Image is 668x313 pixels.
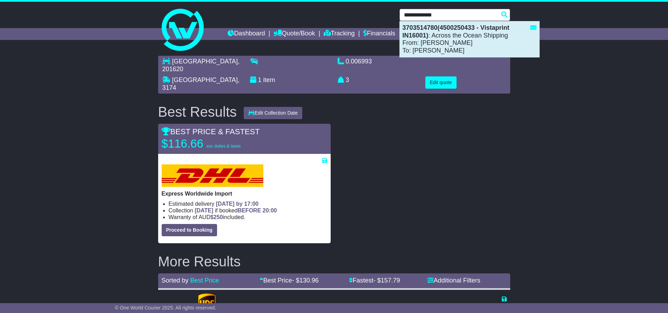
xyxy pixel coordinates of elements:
span: exc duties & taxes [207,144,241,149]
span: - $ [292,277,319,284]
span: © One World Courier 2025. All rights reserved. [115,305,216,311]
span: if booked [195,207,277,213]
span: [DATE] by 17:00 [322,302,365,308]
a: Fastest- $157.79 [349,277,400,284]
a: Dashboard [228,28,265,40]
a: Best Price [190,277,219,284]
a: Financials [363,28,395,40]
span: [DATE] by 17:00 [216,201,259,207]
span: , 201620 [162,58,239,73]
p: Express Worldwide Import [162,190,327,197]
li: Warranty of AUD included. [169,214,327,220]
a: Best Price- $130.96 [259,277,319,284]
span: Sorted by [162,277,189,284]
span: $ [210,214,223,220]
span: 1 [258,76,262,83]
button: Proceed to Booking [162,224,217,236]
img: DHL: Express Worldwide Import [162,164,263,187]
span: 20:00 [263,207,277,213]
li: Collection [169,207,327,214]
div: Best Results [155,104,241,120]
a: Quote/Book [274,28,315,40]
div: : Across the Ocean Shipping From: [PERSON_NAME] To: [PERSON_NAME] [400,21,539,57]
span: 130.96 [299,277,319,284]
li: Estimated delivery [275,302,383,309]
span: 157.79 [381,277,400,284]
button: Edit quote [425,76,457,89]
h2: More Results [158,254,510,269]
span: , 3174 [162,76,239,91]
span: item [263,76,275,83]
a: Additional Filters [427,277,480,284]
span: [GEOGRAPHIC_DATA] [172,58,238,65]
span: [GEOGRAPHIC_DATA] [172,76,238,83]
span: BEST PRICE & FASTEST [162,127,260,136]
span: - $ [373,277,400,284]
span: BEFORE [238,207,261,213]
button: Edit Collection Date [244,107,302,119]
span: 250 [214,214,223,220]
span: [DATE] [195,207,213,213]
span: 0.006993 [346,58,372,65]
strong: 3703514780(4500250433 - Vistaprint IN16001) [403,24,510,39]
p: $116.66 [162,137,249,151]
span: 3 [346,76,349,83]
li: Estimated delivery [169,200,327,207]
a: Tracking [324,28,355,40]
